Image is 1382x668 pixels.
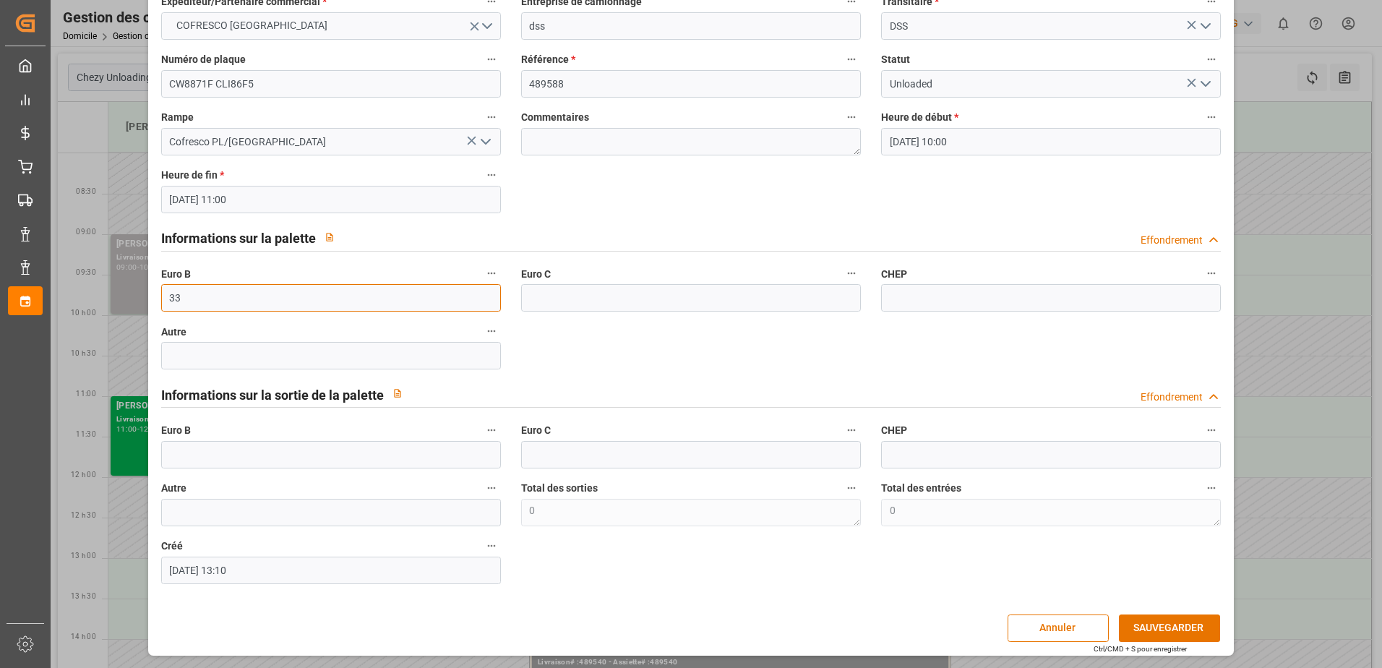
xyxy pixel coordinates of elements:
[842,421,861,440] button: Euro C
[161,385,384,405] h2: Informations sur la sortie de la palette
[161,557,501,584] input: JJ-MM-AAAA HH :MM
[161,482,186,494] font: Autre
[881,70,1221,98] input: Type à rechercher/sélectionner
[521,111,589,123] font: Commentaires
[1202,108,1221,127] button: Heure de début *
[1141,390,1203,405] div: Effondrement
[384,380,411,407] button: View description
[842,264,861,283] button: Euro C
[881,424,907,436] font: CHEP
[881,499,1221,526] textarea: 0
[842,50,861,69] button: Référence *
[521,482,598,494] font: Total des sorties
[881,128,1221,155] input: JJ-MM-AAAA HH :MM
[161,186,501,213] input: JJ-MM-AAAA HH :MM
[161,540,183,552] font: Créé
[482,108,501,127] button: Rampe
[881,482,961,494] font: Total des entrées
[161,12,501,40] button: Ouvrir le menu
[521,268,551,280] font: Euro C
[1202,479,1221,497] button: Total des entrées
[1194,73,1216,95] button: Ouvrir le menu
[881,111,952,123] font: Heure de début
[1202,421,1221,440] button: CHEP
[161,128,501,155] input: Type à rechercher/sélectionner
[842,108,861,127] button: Commentaires
[161,53,246,65] font: Numéro de plaque
[521,53,569,65] font: Référence
[316,223,343,251] button: View description
[473,131,495,153] button: Ouvrir le menu
[842,479,861,497] button: Total des sorties
[482,166,501,184] button: Heure de fin *
[1202,50,1221,69] button: Statut
[482,421,501,440] button: Euro B
[161,169,218,181] font: Heure de fin
[161,111,194,123] font: Rampe
[1008,615,1109,642] button: Annuler
[521,424,551,436] font: Euro C
[169,18,335,33] span: COFRESCO [GEOGRAPHIC_DATA]
[161,268,191,280] font: Euro B
[482,264,501,283] button: Euro B
[521,499,861,526] textarea: 0
[1141,233,1203,248] div: Effondrement
[881,53,910,65] font: Statut
[1119,615,1220,642] button: SAUVEGARDER
[1194,15,1216,38] button: Ouvrir le menu
[161,424,191,436] font: Euro B
[161,326,186,338] font: Autre
[482,322,501,341] button: Autre
[1094,643,1187,654] div: Ctrl/CMD + S pour enregistrer
[482,479,501,497] button: Autre
[482,50,501,69] button: Numéro de plaque
[482,536,501,555] button: Créé
[161,228,316,248] h2: Informations sur la palette
[1202,264,1221,283] button: CHEP
[881,268,907,280] font: CHEP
